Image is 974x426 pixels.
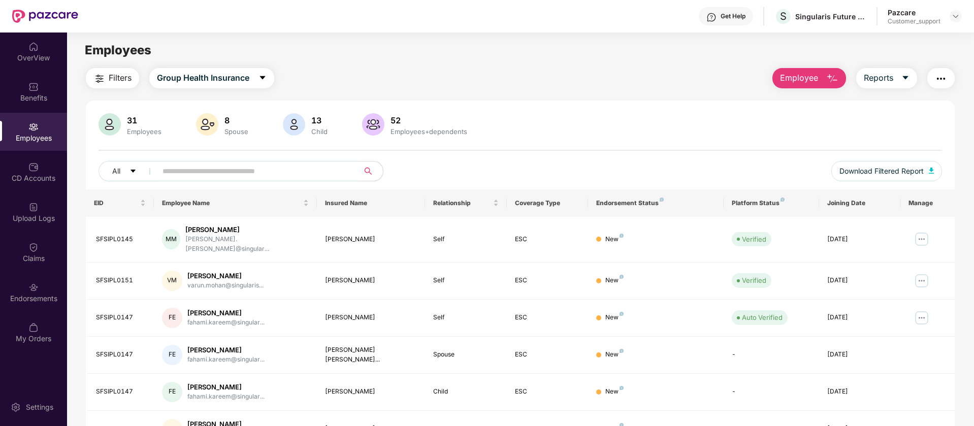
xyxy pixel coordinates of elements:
div: [PERSON_NAME] [325,313,417,322]
div: varun.mohan@singularis... [187,281,264,290]
div: SFSIPL0145 [96,235,146,244]
span: EID [94,199,138,207]
div: [PERSON_NAME] [187,345,265,355]
div: New [605,276,624,285]
div: Get Help [721,12,745,20]
img: svg+xml;base64,PHN2ZyB4bWxucz0iaHR0cDovL3d3dy53My5vcmcvMjAwMC9zdmciIHhtbG5zOnhsaW5rPSJodHRwOi8vd3... [929,168,934,174]
img: svg+xml;base64,PHN2ZyBpZD0iRW1wbG95ZWVzIiB4bWxucz0iaHR0cDovL3d3dy53My5vcmcvMjAwMC9zdmciIHdpZHRoPS... [28,122,39,132]
div: [DATE] [827,276,892,285]
div: 13 [309,115,330,125]
th: Coverage Type [507,189,588,217]
button: search [358,161,383,181]
div: Child [309,127,330,136]
div: SFSIPL0147 [96,313,146,322]
span: Employee Name [162,199,301,207]
img: svg+xml;base64,PHN2ZyB4bWxucz0iaHR0cDovL3d3dy53My5vcmcvMjAwMC9zdmciIHhtbG5zOnhsaW5rPSJodHRwOi8vd3... [283,113,305,136]
span: Employee [780,72,818,84]
img: New Pazcare Logo [12,10,78,23]
th: Employee Name [154,189,317,217]
img: svg+xml;base64,PHN2ZyBpZD0iQmVuZWZpdHMiIHhtbG5zPSJodHRwOi8vd3d3LnczLm9yZy8yMDAwL3N2ZyIgd2lkdGg9Ij... [28,82,39,92]
div: SFSIPL0147 [96,387,146,397]
div: FE [162,345,182,365]
div: [PERSON_NAME] [325,387,417,397]
th: Relationship [425,189,506,217]
div: Pazcare [888,8,940,17]
img: svg+xml;base64,PHN2ZyB4bWxucz0iaHR0cDovL3d3dy53My5vcmcvMjAwMC9zdmciIHdpZHRoPSI4IiBoZWlnaHQ9IjgiIH... [660,198,664,202]
div: MM [162,229,180,249]
div: [PERSON_NAME] [325,235,417,244]
div: [PERSON_NAME] [185,225,308,235]
span: Relationship [433,199,491,207]
span: search [358,167,378,175]
span: All [112,166,120,177]
div: ESC [515,350,580,359]
td: - [724,337,819,374]
img: svg+xml;base64,PHN2ZyBpZD0iVXBsb2FkX0xvZ3MiIGRhdGEtbmFtZT0iVXBsb2FkIExvZ3MiIHhtbG5zPSJodHRwOi8vd3... [28,202,39,212]
img: svg+xml;base64,PHN2ZyB4bWxucz0iaHR0cDovL3d3dy53My5vcmcvMjAwMC9zdmciIHhtbG5zOnhsaW5rPSJodHRwOi8vd3... [362,113,384,136]
div: New [605,235,624,244]
button: Allcaret-down [99,161,160,181]
img: svg+xml;base64,PHN2ZyBpZD0iRW5kb3JzZW1lbnRzIiB4bWxucz0iaHR0cDovL3d3dy53My5vcmcvMjAwMC9zdmciIHdpZH... [28,282,39,292]
td: - [724,374,819,411]
div: [DATE] [827,313,892,322]
div: [DATE] [827,235,892,244]
img: manageButton [914,231,930,247]
img: svg+xml;base64,PHN2ZyB4bWxucz0iaHR0cDovL3d3dy53My5vcmcvMjAwMC9zdmciIHdpZHRoPSI4IiBoZWlnaHQ9IjgiIH... [781,198,785,202]
span: caret-down [129,168,137,176]
div: Self [433,235,498,244]
div: ESC [515,276,580,285]
div: Child [433,387,498,397]
div: Spouse [433,350,498,359]
div: [DATE] [827,387,892,397]
th: Insured Name [317,189,426,217]
img: svg+xml;base64,PHN2ZyB4bWxucz0iaHR0cDovL3d3dy53My5vcmcvMjAwMC9zdmciIHdpZHRoPSI4IiBoZWlnaHQ9IjgiIH... [620,234,624,238]
button: Filters [86,68,139,88]
div: Self [433,313,498,322]
div: 52 [388,115,469,125]
div: [PERSON_NAME] [325,276,417,285]
div: ESC [515,387,580,397]
div: New [605,313,624,322]
div: Customer_support [888,17,940,25]
span: caret-down [258,74,267,83]
img: svg+xml;base64,PHN2ZyB4bWxucz0iaHR0cDovL3d3dy53My5vcmcvMjAwMC9zdmciIHhtbG5zOnhsaW5rPSJodHRwOi8vd3... [196,113,218,136]
th: Joining Date [819,189,900,217]
span: Reports [864,72,893,84]
span: Group Health Insurance [157,72,249,84]
img: svg+xml;base64,PHN2ZyB4bWxucz0iaHR0cDovL3d3dy53My5vcmcvMjAwMC9zdmciIHhtbG5zOnhsaW5rPSJodHRwOi8vd3... [99,113,121,136]
img: svg+xml;base64,PHN2ZyBpZD0iTXlfT3JkZXJzIiBkYXRhLW5hbWU9Ik15IE9yZGVycyIgeG1sbnM9Imh0dHA6Ly93d3cudz... [28,322,39,333]
div: New [605,387,624,397]
div: Settings [23,402,56,412]
div: Self [433,276,498,285]
div: Employees+dependents [388,127,469,136]
th: EID [86,189,154,217]
img: svg+xml;base64,PHN2ZyB4bWxucz0iaHR0cDovL3d3dy53My5vcmcvMjAwMC9zdmciIHdpZHRoPSI4IiBoZWlnaHQ9IjgiIH... [620,312,624,316]
div: Auto Verified [742,312,783,322]
div: [DATE] [827,350,892,359]
button: Download Filtered Report [831,161,942,181]
div: VM [162,271,182,291]
div: SFSIPL0151 [96,276,146,285]
img: svg+xml;base64,PHN2ZyB4bWxucz0iaHR0cDovL3d3dy53My5vcmcvMjAwMC9zdmciIHdpZHRoPSI4IiBoZWlnaHQ9IjgiIH... [620,386,624,390]
div: 8 [222,115,250,125]
div: Endorsement Status [596,199,716,207]
div: 31 [125,115,164,125]
div: fahami.kareem@singular... [187,392,265,402]
span: Filters [109,72,132,84]
button: Group Health Insurancecaret-down [149,68,274,88]
img: svg+xml;base64,PHN2ZyBpZD0iSG9tZSIgeG1sbnM9Imh0dHA6Ly93d3cudzMub3JnLzIwMDAvc3ZnIiB3aWR0aD0iMjAiIG... [28,42,39,52]
div: fahami.kareem@singular... [187,355,265,365]
img: svg+xml;base64,PHN2ZyB4bWxucz0iaHR0cDovL3d3dy53My5vcmcvMjAwMC9zdmciIHdpZHRoPSIyNCIgaGVpZ2h0PSIyNC... [935,73,947,85]
img: svg+xml;base64,PHN2ZyB4bWxucz0iaHR0cDovL3d3dy53My5vcmcvMjAwMC9zdmciIHhtbG5zOnhsaW5rPSJodHRwOi8vd3... [826,73,838,85]
span: Download Filtered Report [839,166,924,177]
img: svg+xml;base64,PHN2ZyBpZD0iQ2xhaW0iIHhtbG5zPSJodHRwOi8vd3d3LnczLm9yZy8yMDAwL3N2ZyIgd2lkdGg9IjIwIi... [28,242,39,252]
div: SFSIPL0147 [96,350,146,359]
div: FE [162,382,182,402]
img: manageButton [914,310,930,326]
div: Verified [742,234,766,244]
img: svg+xml;base64,PHN2ZyBpZD0iRHJvcGRvd24tMzJ4MzIiIHhtbG5zPSJodHRwOi8vd3d3LnczLm9yZy8yMDAwL3N2ZyIgd2... [952,12,960,20]
img: svg+xml;base64,PHN2ZyBpZD0iU2V0dGluZy0yMHgyMCIgeG1sbnM9Imh0dHA6Ly93d3cudzMub3JnLzIwMDAvc3ZnIiB3aW... [11,402,21,412]
div: ESC [515,235,580,244]
div: Spouse [222,127,250,136]
button: Employee [772,68,846,88]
